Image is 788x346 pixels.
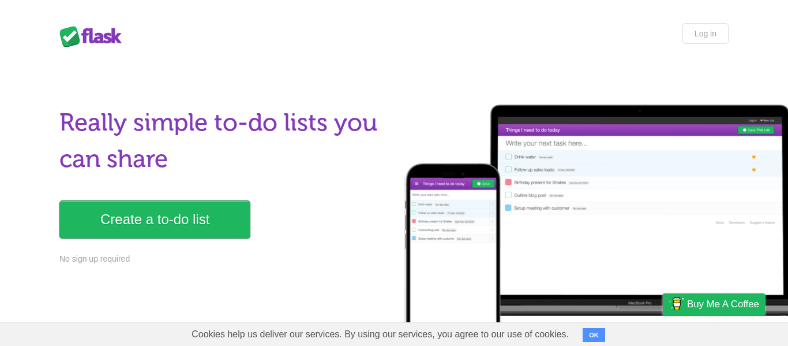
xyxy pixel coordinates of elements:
[687,294,759,314] span: Buy me a coffee
[180,323,580,346] span: Cookies help us deliver our services. By using our services, you agree to our use of cookies.
[59,253,387,265] p: No sign up required
[59,26,129,47] div: Flask Lists
[59,200,250,239] a: Create a to-do list
[682,23,729,44] a: Log in
[669,294,684,314] img: Buy me a coffee
[663,293,765,315] a: Buy me a coffee
[583,328,605,342] button: OK
[59,105,387,177] h1: Really simple to-do lists you can share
